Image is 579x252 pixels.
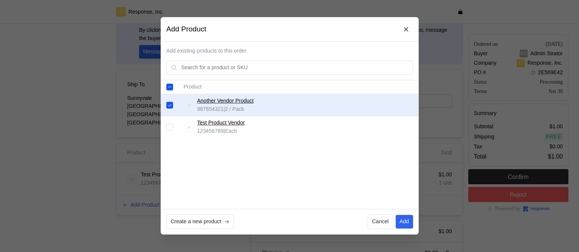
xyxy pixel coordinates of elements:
img: svg%3e [183,122,194,133]
input: Select record 2 [166,124,173,131]
p: Product [183,83,413,92]
span: | Each [223,128,237,134]
p: Cancel [372,218,389,226]
span: 123456789 [197,128,223,134]
p: Create a new product [170,218,221,226]
span: 987654321 [197,106,223,112]
p: Add [399,218,409,226]
input: Select all records [166,84,173,91]
a: Another Vendor Product [197,97,253,106]
button: Create a new product [166,215,234,229]
a: Test Product Vendor [197,119,245,128]
button: Cancel [368,215,393,229]
button: Add [395,215,413,229]
input: Search for a product or SKU [181,61,409,75]
span: | 2 / Pack [223,106,244,112]
input: Select record 1 [166,102,173,109]
img: svg%3e [183,100,194,111]
h3: Add Product [166,25,206,35]
p: Add existing products to this order [166,47,413,55]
